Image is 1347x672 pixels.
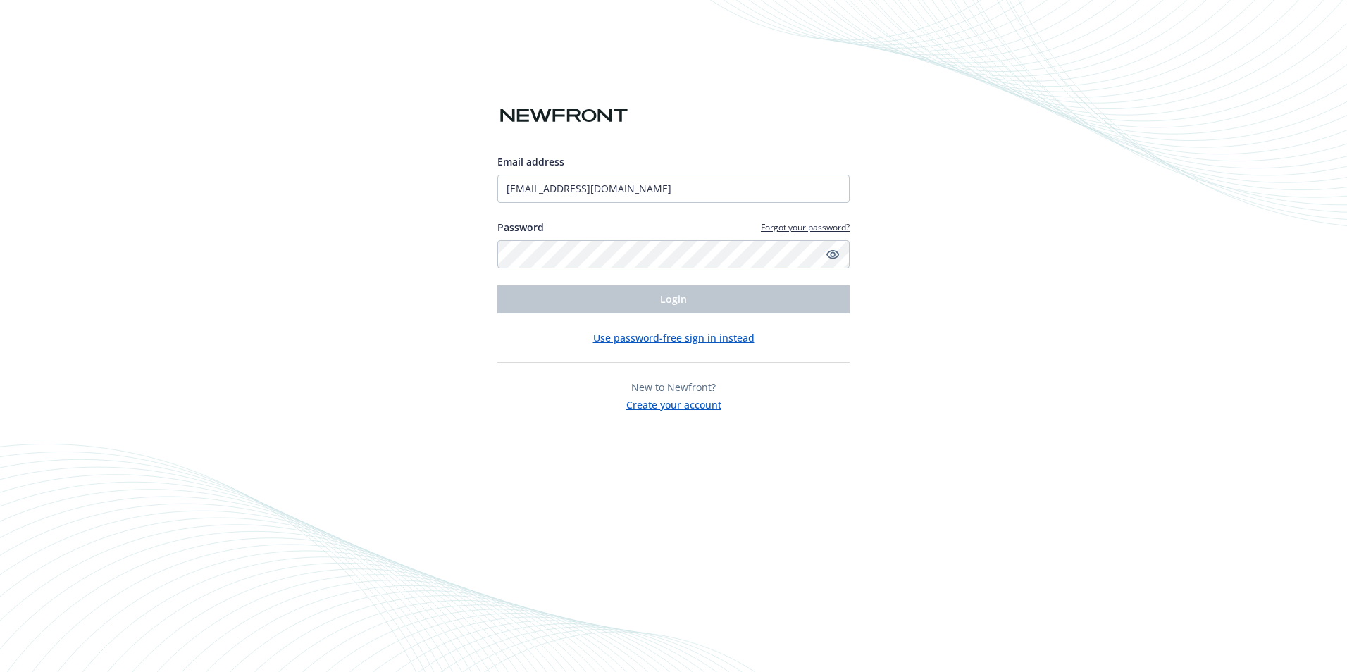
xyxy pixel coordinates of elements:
img: Newfront logo [497,104,631,128]
a: Forgot your password? [761,221,850,233]
button: Create your account [626,394,721,412]
span: New to Newfront? [631,380,716,394]
span: Email address [497,155,564,168]
input: Enter your password [497,240,850,268]
span: Login [660,292,687,306]
button: Use password-free sign in instead [593,330,755,345]
a: Show password [824,246,841,263]
button: Login [497,285,850,313]
input: Enter your email [497,175,850,203]
label: Password [497,220,544,235]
